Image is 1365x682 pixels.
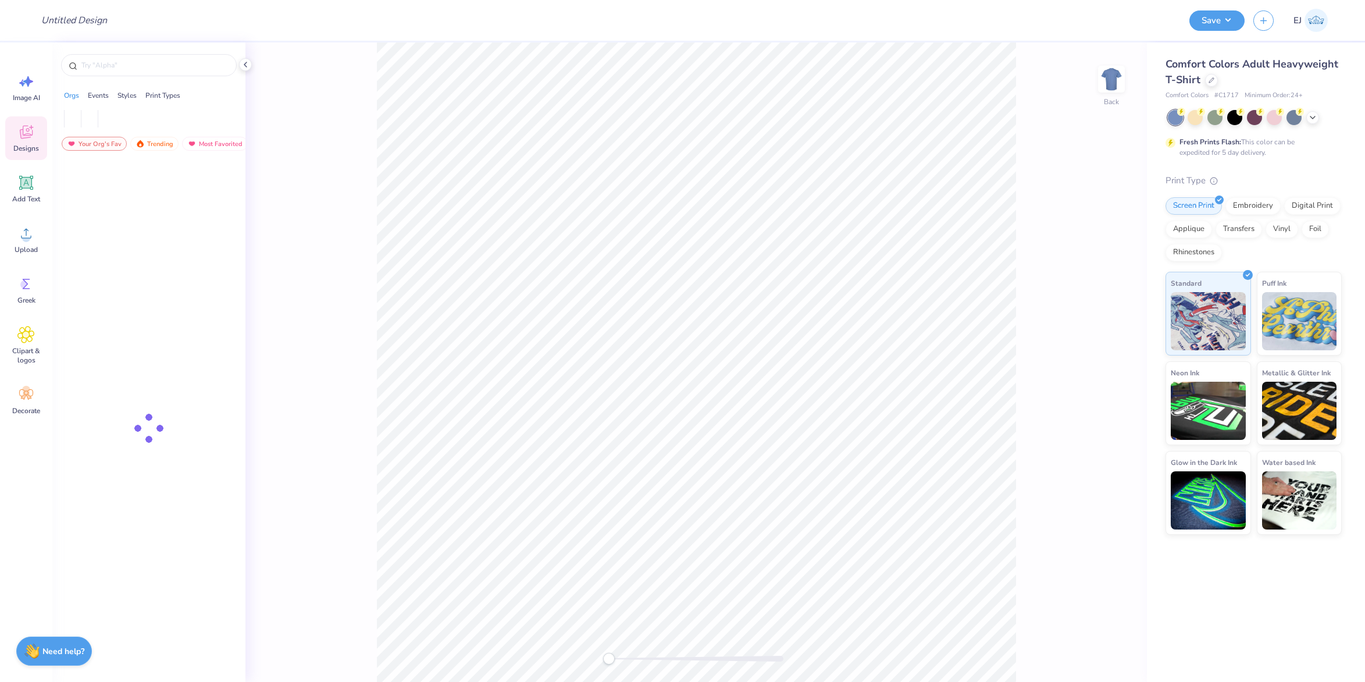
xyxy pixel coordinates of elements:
div: Events [88,90,109,101]
img: most_fav.gif [67,140,76,148]
img: Water based Ink [1262,471,1337,530]
div: Accessibility label [603,653,615,665]
img: Glow in the Dark Ink [1171,471,1246,530]
span: Add Text [12,194,40,204]
button: Save [1189,10,1245,31]
span: # C1717 [1214,91,1239,101]
span: Decorate [12,406,40,415]
div: Applique [1166,221,1212,238]
span: Designs [13,144,39,153]
div: Print Types [145,90,180,101]
div: Styles [117,90,137,101]
div: Your Org's Fav [62,137,127,151]
div: Foil [1302,221,1329,238]
input: Try "Alpha" [80,59,229,71]
div: Vinyl [1266,221,1298,238]
div: Print Type [1166,174,1342,187]
div: Trending [130,137,179,151]
span: Water based Ink [1262,456,1316,468]
span: Puff Ink [1262,277,1286,289]
input: Untitled Design [32,9,117,32]
span: Image AI [13,93,40,102]
img: Metallic & Glitter Ink [1262,382,1337,440]
span: Neon Ink [1171,367,1199,379]
span: Metallic & Glitter Ink [1262,367,1331,379]
strong: Need help? [42,646,84,657]
span: Standard [1171,277,1202,289]
strong: Fresh Prints Flash: [1179,137,1241,147]
img: trending.gif [136,140,145,148]
img: Puff Ink [1262,292,1337,350]
div: Transfers [1216,221,1262,238]
img: Back [1100,68,1123,91]
img: Standard [1171,292,1246,350]
div: Digital Print [1284,197,1341,215]
div: Most Favorited [182,137,248,151]
img: most_fav.gif [187,140,197,148]
div: Embroidery [1225,197,1281,215]
span: Glow in the Dark Ink [1171,456,1237,468]
img: Neon Ink [1171,382,1246,440]
span: Minimum Order: 24 + [1245,91,1303,101]
img: Edgardo Jr [1305,9,1328,32]
div: Rhinestones [1166,244,1222,261]
div: Orgs [64,90,79,101]
div: This color can be expedited for 5 day delivery. [1179,137,1323,158]
span: Upload [15,245,38,254]
span: Comfort Colors [1166,91,1209,101]
div: Screen Print [1166,197,1222,215]
span: EJ [1293,14,1302,27]
a: EJ [1288,9,1333,32]
span: Clipart & logos [7,346,45,365]
div: Back [1104,97,1119,107]
span: Greek [17,296,35,305]
span: Comfort Colors Adult Heavyweight T-Shirt [1166,57,1338,87]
